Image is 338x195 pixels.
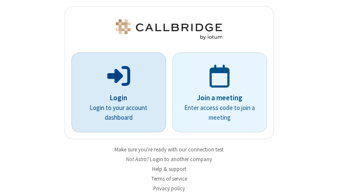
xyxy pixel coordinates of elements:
a: Make sure you're ready with our connection test [114,146,224,153]
img: Astra [114,19,224,40]
p: Join a meeting [184,93,255,104]
li: Not Astra? [65,155,274,163]
p: Login to your account dashboard [83,103,154,122]
a: Terms of service [151,175,187,182]
a: Help & support [152,165,186,173]
button: LoginLogin to your account dashboard [71,52,166,132]
p: Login [83,93,154,104]
p: Enter access code to join a meeting [184,103,255,122]
a: Privacy policy [153,185,185,192]
button: Login to another company [150,155,212,163]
a: Join a meetingEnter access code to join a meeting [172,52,267,132]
